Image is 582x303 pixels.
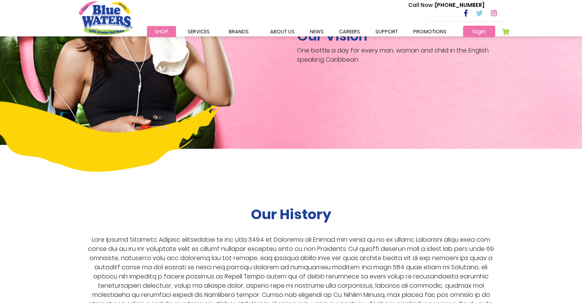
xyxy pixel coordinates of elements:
[155,28,168,35] span: Shop
[302,26,331,37] a: News
[262,26,302,37] a: about us
[408,1,435,9] span: Call Now :
[406,26,454,37] a: Promotions
[331,26,368,37] a: careers
[463,26,495,37] a: login
[297,46,504,64] p: One bottle a day for every man, woman and child in the English speaking Caribbean.
[187,28,210,35] span: Services
[368,26,406,37] a: support
[408,1,484,9] p: [PHONE_NUMBER]
[251,206,331,222] h2: Our History
[229,28,249,35] span: Brands
[297,28,504,44] h2: Our Vision
[79,1,132,35] a: store logo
